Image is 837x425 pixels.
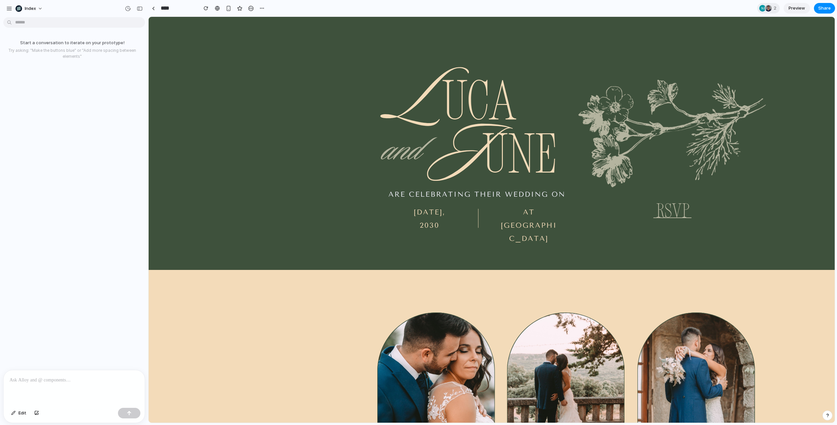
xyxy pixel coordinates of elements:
[818,5,831,12] span: Share
[18,410,26,416] span: Edit
[789,5,805,12] span: Preview
[271,205,291,213] span: 2030
[352,191,409,226] span: at [GEOGRAPHIC_DATA]
[289,97,334,178] span: j
[13,3,46,14] button: Index
[244,40,279,128] span: l
[333,116,407,168] span: une
[25,5,36,12] span: Index
[814,3,835,14] button: Share
[3,48,142,59] p: Try asking: "Make the buttons blue" or "Add more spacing between elements"
[784,3,810,14] a: Preview
[3,40,142,46] p: Start a conversation to iterate on your prototype!
[774,5,778,12] span: 2
[293,63,368,115] span: uca
[757,3,780,14] div: 2
[8,408,30,418] button: Edit
[507,187,541,205] span: Rsvp
[240,174,417,182] span: are celebrating their wedding on
[265,191,297,200] span: [DATE],
[234,109,274,159] span: and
